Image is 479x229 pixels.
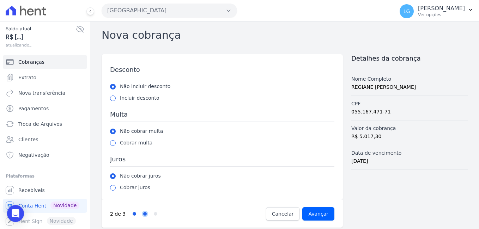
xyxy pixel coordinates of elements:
[3,86,87,100] a: Nova transferência
[6,55,84,228] nav: Sidebar
[7,205,24,222] div: Open Intercom Messenger
[6,42,76,48] span: atualizando...
[110,210,126,218] p: 2 de 3
[351,75,468,83] label: Nome Completo
[3,148,87,162] a: Negativação
[266,207,300,221] a: Cancelar
[404,9,410,14] span: LG
[120,139,152,147] label: Cobrar multa
[18,136,38,143] span: Clientes
[351,134,381,139] span: R$ 5.017,30
[50,202,79,209] span: Novidade
[102,27,181,43] h2: Nova cobrança
[3,183,87,197] a: Recebíveis
[110,155,334,167] h3: Juros
[120,172,161,180] label: Não cobrar juros
[120,94,159,102] label: Incluir desconto
[6,25,76,32] span: Saldo atual
[3,101,87,116] a: Pagamentos
[120,83,170,90] label: Não incluir desconto
[18,120,62,128] span: Troca de Arquivos
[351,54,468,63] h2: Detalhes da cobrança
[3,132,87,147] a: Clientes
[351,125,468,132] label: Valor da cobrança
[18,202,46,209] span: Conta Hent
[3,117,87,131] a: Troca de Arquivos
[120,184,150,191] label: Cobrar juros
[18,74,36,81] span: Extrato
[302,207,334,221] input: Avançar
[418,12,465,18] p: Ver opções
[272,210,294,217] span: Cancelar
[351,84,416,90] span: REGIANE [PERSON_NAME]
[6,172,84,180] div: Plataformas
[351,158,368,164] span: [DATE]
[418,5,465,12] p: [PERSON_NAME]
[110,110,334,122] h3: Multa
[3,70,87,85] a: Extrato
[3,199,87,213] a: Conta Hent Novidade
[18,89,65,97] span: Nova transferência
[102,4,237,18] button: [GEOGRAPHIC_DATA]
[394,1,479,21] button: LG [PERSON_NAME] Ver opções
[18,187,45,194] span: Recebíveis
[110,207,266,221] nav: Progress
[6,32,76,42] span: R$ [...]
[120,128,163,135] label: Não cobrar multa
[351,109,391,114] span: 055.167.471-71
[18,151,49,159] span: Negativação
[3,55,87,69] a: Cobranças
[351,149,468,157] label: Data de vencimento
[110,66,334,77] h3: Desconto
[351,100,468,107] label: CPF
[18,58,44,66] span: Cobranças
[18,105,49,112] span: Pagamentos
